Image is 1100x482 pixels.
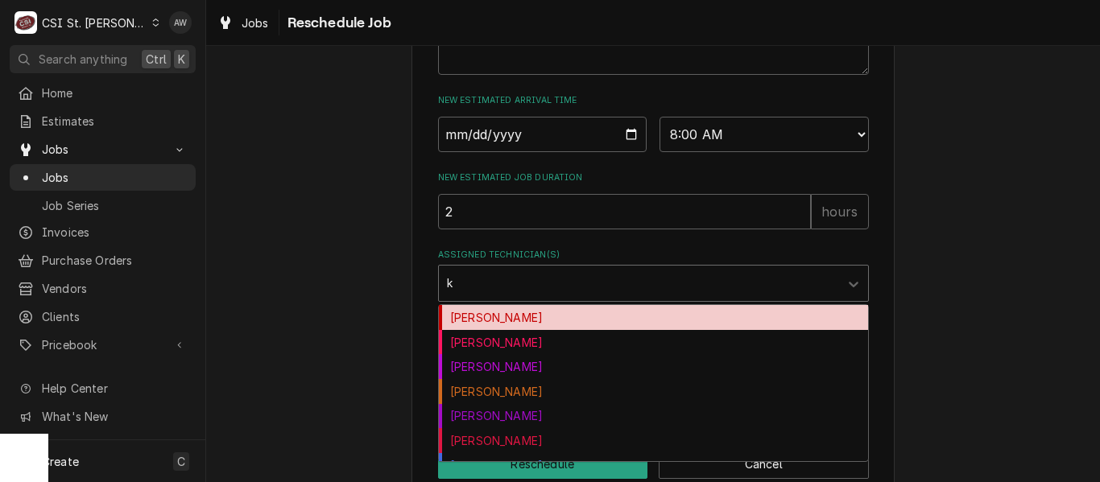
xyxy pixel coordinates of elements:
[438,171,869,229] div: New Estimated Job Duration
[10,108,196,134] a: Estimates
[42,169,188,186] span: Jobs
[439,428,868,453] div: [PERSON_NAME]
[439,305,868,330] div: [PERSON_NAME]
[10,80,196,106] a: Home
[178,51,185,68] span: K
[169,11,192,34] div: AW
[42,380,186,397] span: Help Center
[42,280,188,297] span: Vendors
[10,164,196,191] a: Jobs
[10,303,196,330] a: Clients
[439,453,868,478] div: [PERSON_NAME]
[42,141,163,158] span: Jobs
[10,375,196,402] a: Go to Help Center
[10,136,196,163] a: Go to Jobs
[439,404,868,429] div: [PERSON_NAME]
[42,113,188,130] span: Estimates
[438,249,869,262] label: Assigned Technician(s)
[438,117,647,152] input: Date
[438,449,869,479] div: Button Group
[10,219,196,245] a: Invoices
[42,252,188,269] span: Purchase Orders
[10,275,196,302] a: Vendors
[283,12,391,34] span: Reschedule Job
[42,197,188,214] span: Job Series
[439,330,868,355] div: [PERSON_NAME]
[438,94,869,107] label: New Estimated Arrival Time
[42,14,147,31] div: CSI St. [PERSON_NAME]
[659,449,869,479] button: Cancel
[42,84,188,101] span: Home
[42,336,163,353] span: Pricebook
[438,171,869,184] label: New Estimated Job Duration
[438,249,869,301] div: Assigned Technician(s)
[10,332,196,358] a: Go to Pricebook
[10,247,196,274] a: Purchase Orders
[42,455,79,468] span: Create
[14,11,37,34] div: C
[169,11,192,34] div: Alexandria Wilp's Avatar
[14,11,37,34] div: CSI St. Louis's Avatar
[438,94,869,151] div: New Estimated Arrival Time
[438,449,648,479] button: Reschedule
[42,308,188,325] span: Clients
[242,14,269,31] span: Jobs
[177,453,185,470] span: C
[10,403,196,430] a: Go to What's New
[42,408,186,425] span: What's New
[439,379,868,404] div: [PERSON_NAME]
[146,51,167,68] span: Ctrl
[10,45,196,73] button: Search anythingCtrlK
[39,51,127,68] span: Search anything
[211,10,275,36] a: Jobs
[42,224,188,241] span: Invoices
[660,117,869,152] select: Time Select
[438,449,869,479] div: Button Group Row
[811,194,869,229] div: hours
[10,192,196,219] a: Job Series
[439,354,868,379] div: [PERSON_NAME]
